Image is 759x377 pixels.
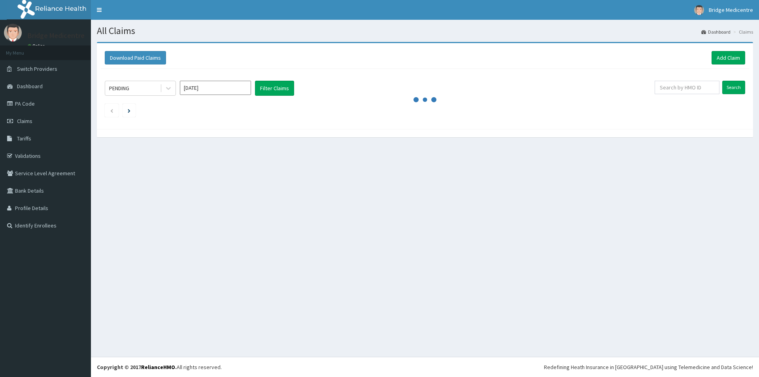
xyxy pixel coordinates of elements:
a: Next page [128,107,130,114]
button: Filter Claims [255,81,294,96]
li: Claims [731,28,753,35]
span: Claims [17,117,32,125]
span: Tariffs [17,135,31,142]
a: RelianceHMO [141,364,175,371]
a: Online [28,43,47,49]
strong: Copyright © 2017 . [97,364,177,371]
footer: All rights reserved. [91,357,759,377]
input: Search [722,81,745,94]
div: Redefining Heath Insurance in [GEOGRAPHIC_DATA] using Telemedicine and Data Science! [544,363,753,371]
a: Dashboard [701,28,731,35]
span: Switch Providers [17,65,57,72]
input: Select Month and Year [180,81,251,95]
p: Bridge Medicentre [28,32,85,39]
button: Download Paid Claims [105,51,166,64]
div: PENDING [109,84,129,92]
span: Dashboard [17,83,43,90]
h1: All Claims [97,26,753,36]
a: Add Claim [712,51,745,64]
img: User Image [694,5,704,15]
span: Bridge Medicentre [709,6,753,13]
input: Search by HMO ID [655,81,719,94]
svg: audio-loading [413,88,437,112]
a: Previous page [110,107,113,114]
img: User Image [4,24,22,42]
